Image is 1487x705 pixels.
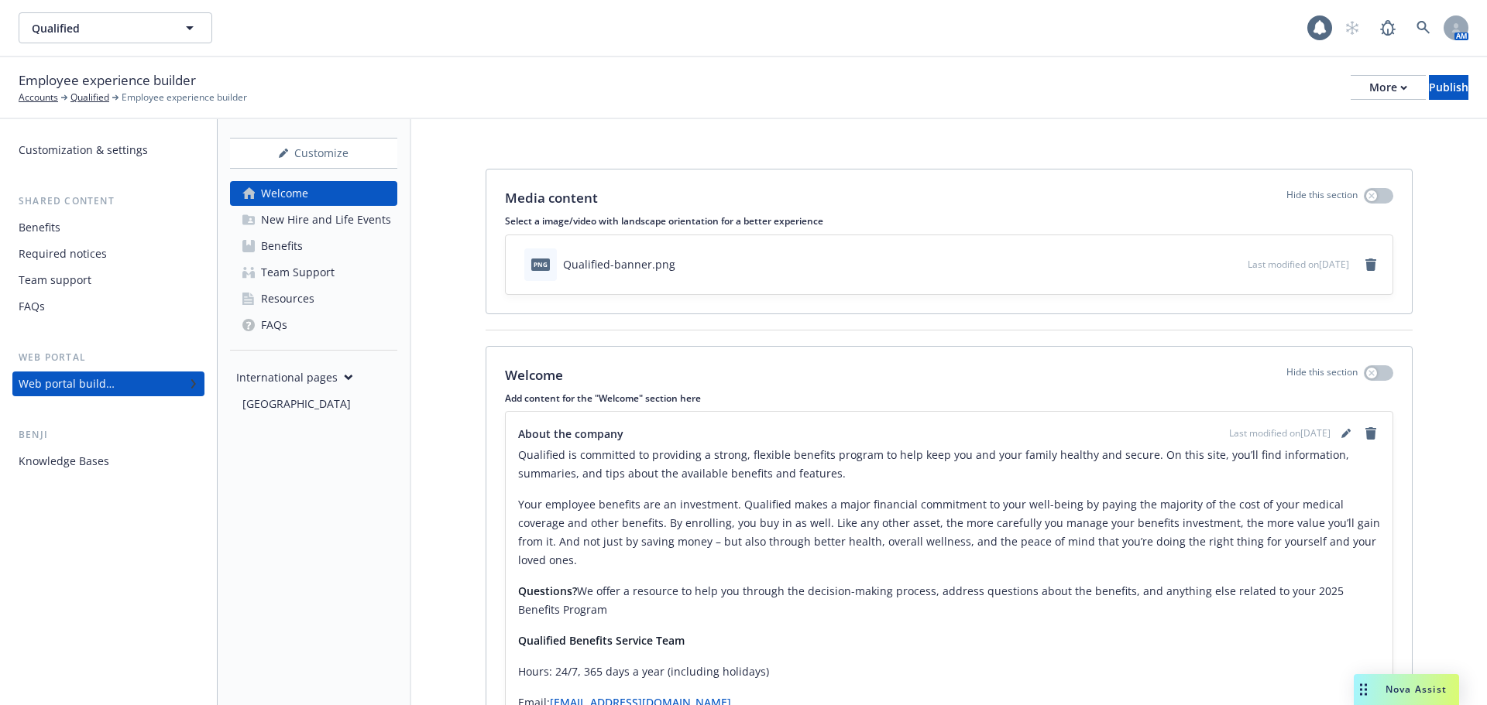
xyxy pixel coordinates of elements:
a: FAQs [230,313,397,337]
div: Team Support [261,260,335,285]
a: Qualified [70,91,109,104]
a: Customization & settings [12,138,204,163]
div: Publish [1429,76,1468,99]
a: Welcome [230,181,397,206]
div: More [1369,76,1407,99]
p: Hide this section [1286,365,1358,385]
div: Customization & settings [19,138,148,163]
div: Resources [261,286,314,311]
a: New Hire and Life Events [230,207,397,232]
a: Accounts [19,91,58,104]
div: Team support [19,268,91,293]
div: FAQs [19,294,45,319]
button: Customize [230,138,397,169]
div: FAQs [261,313,287,337]
a: Benefits [230,234,397,258]
a: [GEOGRAPHIC_DATA] [236,392,397,416]
div: International pages [236,369,353,385]
button: download file [1203,256,1215,272]
span: Employee experience builder [19,70,196,91]
div: Customize [230,139,397,168]
div: Benefits [19,215,60,240]
button: More [1351,75,1426,100]
p: Your employee benefits are an investment. Qualified makes a major financial commitment to your we... [518,495,1380,570]
p: Media content [505,188,598,208]
a: Benefits [12,215,204,240]
p: Select a image/video with landscape orientation for a better experience [505,214,1393,228]
span: Last modified on [DATE] [1248,258,1349,271]
div: [GEOGRAPHIC_DATA] [242,392,351,416]
a: Team Support [230,260,397,285]
a: Search [1408,12,1439,43]
a: Resources [230,286,397,311]
span: About the company [518,426,623,442]
p: We offer a resource to help you through the decision-making process, address questions about the ... [518,582,1380,619]
span: Employee experience builder [122,91,247,104]
a: Required notices [12,241,204,266]
div: Required notices [19,241,107,266]
p: Qualified is committed to providing a strong, flexible benefits program to help keep you and your... [518,446,1380,483]
a: Web portal builder [12,371,204,396]
span: Last modified on [DATE] [1229,426,1331,440]
p: Hide this section [1286,188,1358,208]
div: Benefits [261,234,303,258]
span: png [531,258,550,270]
div: Shared content [12,193,204,209]
p: Hours: 24/7, 365 days a year (including holidays)​ [518,662,1380,681]
a: Report a Bug [1372,12,1403,43]
button: Publish [1429,75,1468,100]
div: Qualified-banner.png [563,256,675,272]
div: Web portal builder [19,371,115,396]
button: Qualified [19,12,212,43]
a: Knowledge Bases [12,449,204,474]
a: FAQs [12,294,204,319]
strong: Questions? [518,584,577,598]
div: Benji [12,427,204,443]
div: Welcome [261,181,308,206]
p: Welcome [505,365,563,385]
span: Nova Assist [1386,683,1447,696]
p: Add content for the "Welcome" section here [505,392,1393,405]
a: Team support [12,268,204,293]
div: Drag to move [1354,674,1373,705]
a: remove [1362,424,1380,443]
a: editPencil [1337,424,1355,443]
button: Nova Assist [1354,674,1459,705]
span: Qualified [32,20,166,36]
strong: Qualified Benefits Service Team [518,633,685,648]
div: New Hire and Life Events [261,207,391,232]
a: remove [1362,255,1380,274]
div: Web portal [12,350,204,365]
button: preview file [1228,256,1241,272]
a: Start snowing [1337,12,1368,43]
div: Knowledge Bases [19,449,109,474]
